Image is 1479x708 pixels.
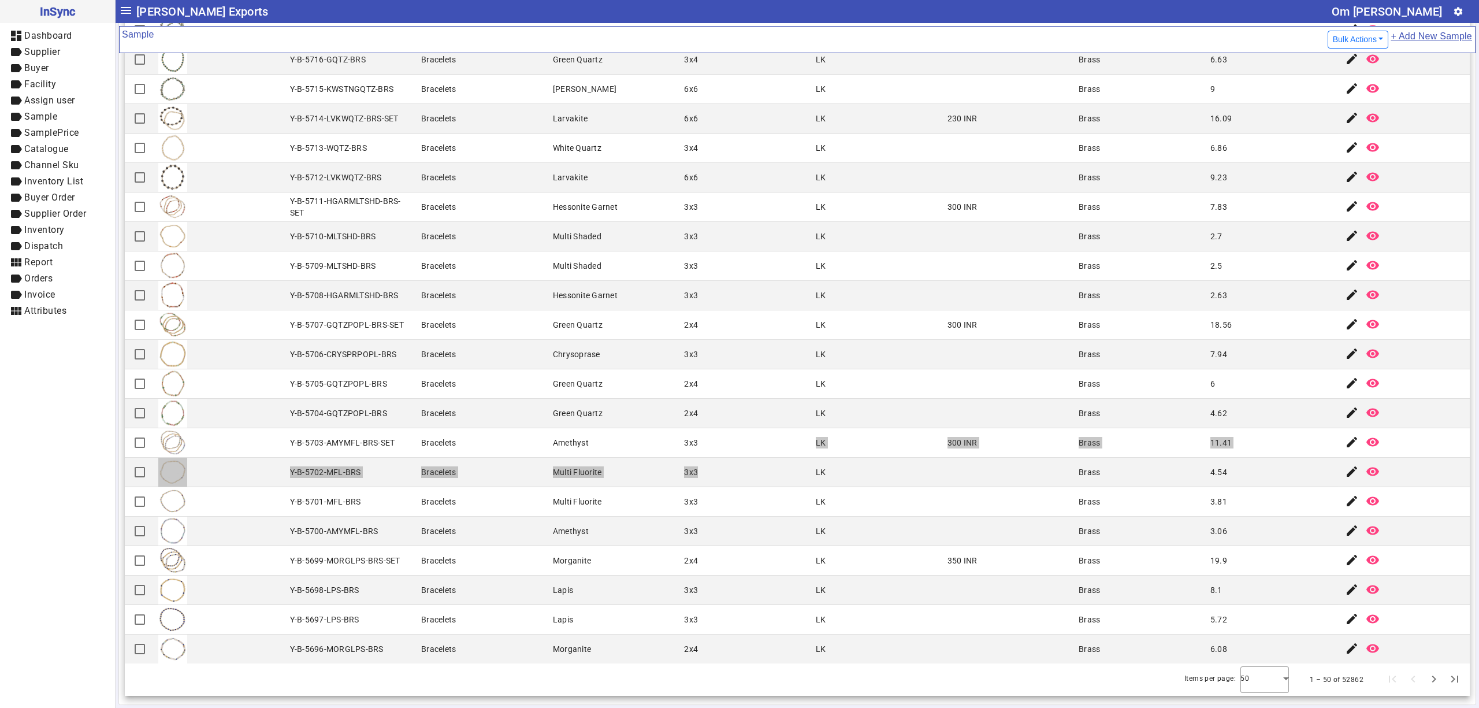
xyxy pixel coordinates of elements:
[421,349,456,360] div: Bracelets
[9,223,23,237] mat-icon: label
[1366,288,1380,302] mat-icon: remove_red_eye
[1210,290,1227,301] div: 2.63
[684,349,698,360] div: 3x3
[421,555,456,566] div: Bracelets
[1210,349,1227,360] div: 7.94
[421,407,456,419] div: Bracelets
[1079,525,1100,537] div: Brass
[421,614,456,625] div: Bracelets
[1079,201,1100,213] div: Brass
[684,54,698,65] div: 3x4
[553,201,618,213] div: Hessonite Garnet
[816,172,826,183] div: LK
[9,288,23,302] mat-icon: label
[684,407,698,419] div: 2x4
[1366,376,1380,390] mat-icon: remove_red_eye
[1366,140,1380,154] mat-icon: remove_red_eye
[1079,614,1100,625] div: Brass
[1345,612,1359,626] mat-icon: edit
[1210,555,1227,566] div: 19.9
[816,407,826,419] div: LK
[158,369,187,398] img: 6e493bfa-7509-4fb7-a531-b63261b488ba
[553,54,603,65] div: Green Quartz
[290,496,361,507] div: Y-B-5701-MFL-BRS
[136,2,268,21] span: [PERSON_NAME] Exports
[421,319,456,331] div: Bracelets
[1079,496,1100,507] div: Brass
[1453,6,1463,17] mat-icon: settings
[421,378,456,390] div: Bracelets
[421,584,456,596] div: Bracelets
[1210,54,1227,65] div: 6.63
[1444,669,1465,690] button: Last page
[158,192,187,221] img: 2b4eb258-d675-43b1-89cb-95477228bfc4
[553,378,603,390] div: Green Quartz
[158,428,187,457] img: 6513ab79-b67e-4b84-92e6-361f35ae483a
[421,466,456,478] div: Bracelets
[1366,229,1380,243] mat-icon: remove_red_eye
[1079,407,1100,419] div: Brass
[24,224,65,235] span: Inventory
[1366,612,1380,626] mat-icon: remove_red_eye
[1210,319,1232,331] div: 18.56
[9,304,23,318] mat-icon: view_module
[290,319,404,331] div: Y-B-5707-GQTZPOPL-BRS-SET
[290,584,359,596] div: Y-B-5698-LPS-BRS
[816,614,826,625] div: LK
[1079,437,1100,448] div: Brass
[1079,643,1100,655] div: Brass
[158,399,187,428] img: 9a9ce881-2bc4-4cd6-a1c5-5b7b128253ae
[24,160,79,170] span: Channel Sku
[290,290,399,301] div: Y-B-5708-HGARMLTSHD-BRS
[816,290,826,301] div: LK
[1345,642,1359,655] mat-icon: edit
[684,555,698,566] div: 2x4
[290,172,382,183] div: Y-B-5712-LVKWQTZ-BRS
[158,45,187,74] img: ce28dd54-69f6-4c00-bbb8-8f5ca3ac2919
[1079,290,1100,301] div: Brass
[816,54,826,65] div: LK
[24,127,79,138] span: SamplePrice
[816,349,826,360] div: LK
[816,643,826,655] div: LK
[421,54,456,65] div: Bracelets
[684,525,698,537] div: 3x3
[816,378,826,390] div: LK
[9,126,23,140] mat-icon: label
[290,349,397,360] div: Y-B-5706-CRYSPRPOPL-BRS
[816,260,826,272] div: LK
[1079,172,1100,183] div: Brass
[1366,258,1380,272] mat-icon: remove_red_eye
[1345,583,1359,596] mat-icon: edit
[1210,378,1215,390] div: 6
[24,289,55,300] span: Invoice
[9,158,23,172] mat-icon: label
[1366,524,1380,538] mat-icon: remove_red_eye
[9,77,23,91] mat-icon: label
[24,79,56,90] span: Facility
[158,635,187,663] img: 3c78bd43-2d62-4448-a479-11cceac7746c
[9,45,23,59] mat-icon: label
[1345,317,1359,331] mat-icon: edit
[290,142,367,154] div: Y-B-5713-WQTZ-BRS
[158,75,187,103] img: a295ca4a-8f17-4e60-b567-16b306997aa5
[1366,406,1380,420] mat-icon: remove_red_eye
[119,26,1476,53] mat-card-header: Sample
[684,260,698,272] div: 3x3
[421,172,456,183] div: Bracelets
[553,555,591,566] div: Morganite
[1328,31,1389,49] button: Bulk Actions
[553,260,601,272] div: Multi Shaded
[684,466,698,478] div: 3x3
[1366,81,1380,95] mat-icon: remove_red_eye
[24,111,57,122] span: Sample
[816,142,826,154] div: LK
[290,643,384,655] div: Y-B-5696-MORGLPS-BRS
[1210,172,1227,183] div: 9.23
[1345,494,1359,508] mat-icon: edit
[290,378,387,390] div: Y-B-5705-GQTZPOPL-BRS
[421,113,456,124] div: Bracelets
[24,46,60,57] span: Supplier
[1210,584,1222,596] div: 8.1
[1366,111,1380,125] mat-icon: remove_red_eye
